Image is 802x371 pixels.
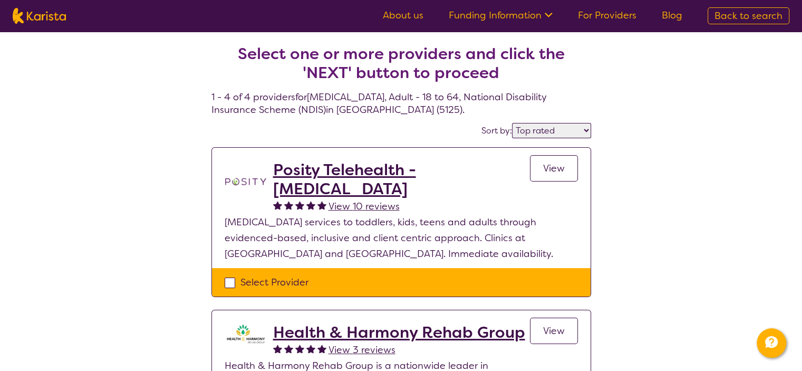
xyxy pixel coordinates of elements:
[13,8,66,24] img: Karista logo
[273,201,282,210] img: fullstar
[530,155,578,182] a: View
[328,198,400,214] a: View 10 reviews
[317,344,326,353] img: fullstar
[708,7,789,24] a: Back to search
[757,328,786,358] button: Channel Menu
[225,323,267,344] img: ztak9tblhgtrn1fit8ap.png
[225,160,267,203] img: t1bslo80pcylnzwjhndq.png
[317,201,326,210] img: fullstar
[481,125,512,136] label: Sort by:
[306,201,315,210] img: fullstar
[306,344,315,353] img: fullstar
[284,344,293,353] img: fullstar
[662,9,682,22] a: Blog
[328,342,395,358] a: View 3 reviews
[328,344,395,356] span: View 3 reviews
[543,325,565,337] span: View
[224,44,578,82] h2: Select one or more providers and click the 'NEXT' button to proceed
[295,344,304,353] img: fullstar
[578,9,636,22] a: For Providers
[383,9,423,22] a: About us
[284,201,293,210] img: fullstar
[328,200,400,213] span: View 10 reviews
[295,201,304,210] img: fullstar
[530,318,578,344] a: View
[273,344,282,353] img: fullstar
[449,9,553,22] a: Funding Information
[225,214,578,262] p: [MEDICAL_DATA] services to toddlers, kids, teens and adults through evidenced-based, inclusive an...
[714,9,782,22] span: Back to search
[273,323,525,342] a: Health & Harmony Rehab Group
[273,160,530,198] a: Posity Telehealth - [MEDICAL_DATA]
[543,162,565,175] span: View
[211,19,591,116] h4: 1 - 4 of 4 providers for [MEDICAL_DATA] , Adult - 18 to 64 , National Disability Insurance Scheme...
